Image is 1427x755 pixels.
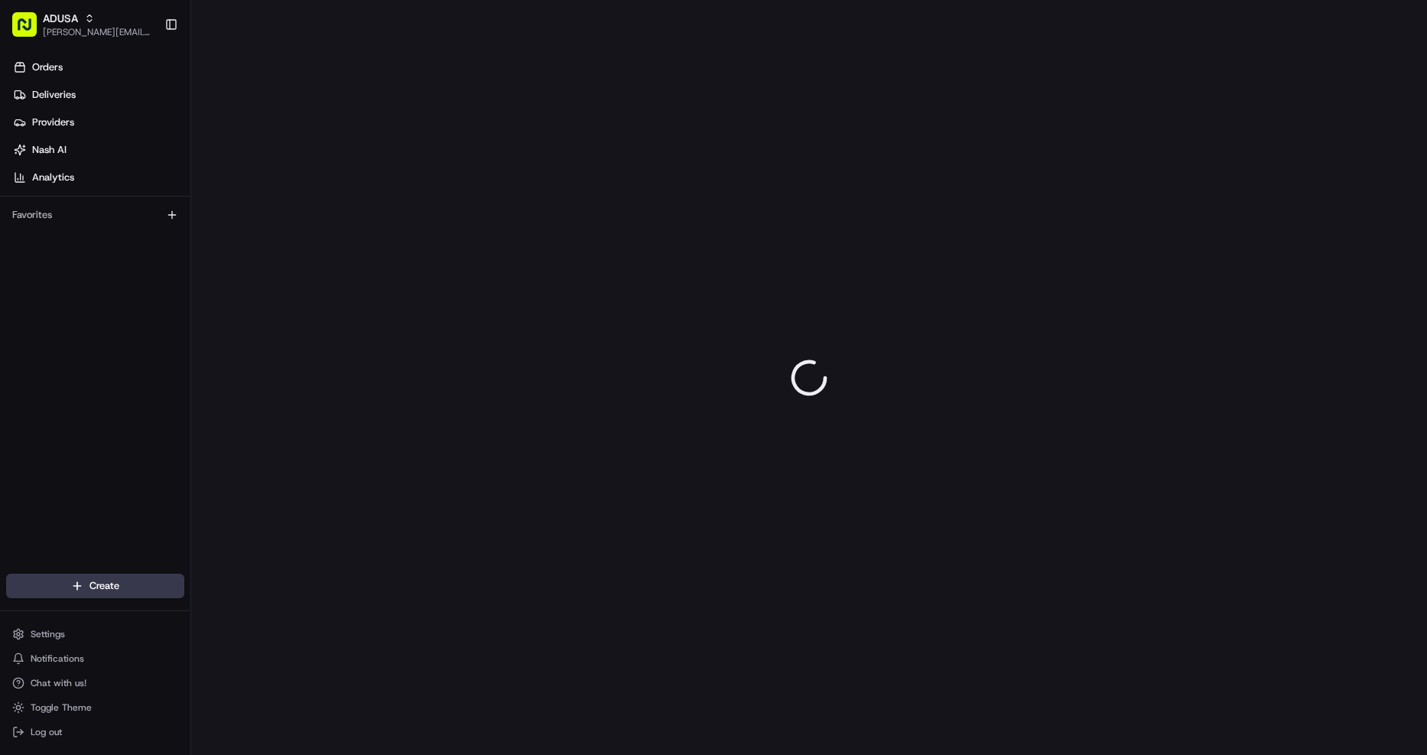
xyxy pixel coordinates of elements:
button: [PERSON_NAME][EMAIL_ADDRESS][DOMAIN_NAME] [43,26,152,38]
span: Notifications [31,652,84,665]
span: Analytics [32,171,74,184]
a: Deliveries [6,83,190,107]
span: Providers [32,116,74,129]
span: Nash AI [32,143,67,157]
div: Favorites [6,203,184,227]
span: Chat with us! [31,677,86,689]
span: Orders [32,60,63,74]
button: Notifications [6,648,184,669]
a: Analytics [6,165,190,190]
span: Create [89,579,119,593]
span: Settings [31,628,65,640]
span: Log out [31,726,62,738]
button: Toggle Theme [6,697,184,718]
button: Log out [6,721,184,743]
button: Chat with us! [6,672,184,694]
a: Orders [6,55,190,80]
button: ADUSA[PERSON_NAME][EMAIL_ADDRESS][DOMAIN_NAME] [6,6,158,43]
span: Toggle Theme [31,701,92,714]
a: Providers [6,110,190,135]
a: Nash AI [6,138,190,162]
span: Deliveries [32,88,76,102]
button: Settings [6,623,184,645]
button: Create [6,574,184,598]
button: ADUSA [43,11,78,26]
